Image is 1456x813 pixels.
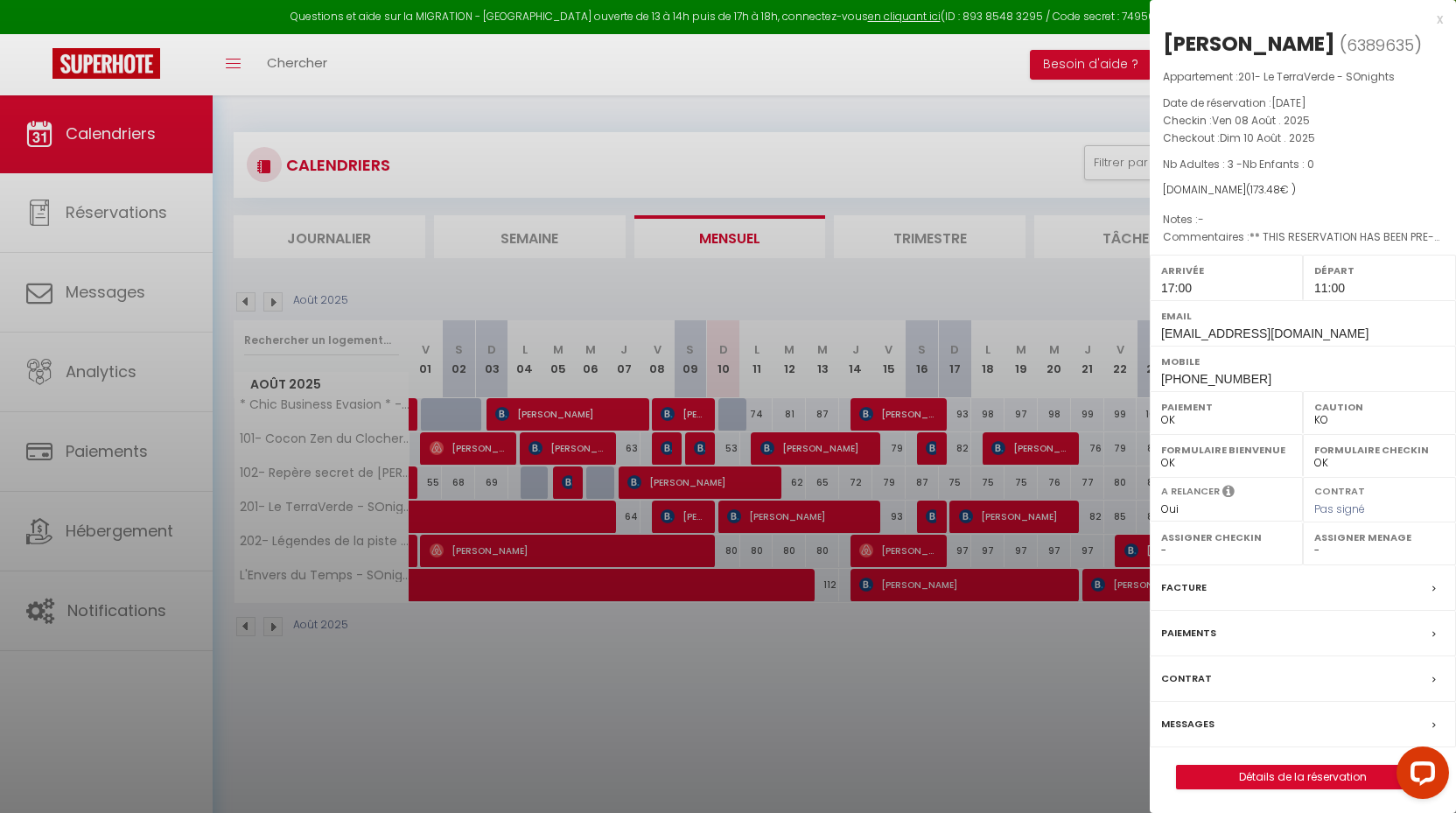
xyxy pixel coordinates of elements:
span: Pas signé [1314,501,1365,516]
p: Checkout : [1163,130,1443,147]
label: Contrat [1161,669,1212,688]
a: Détails de la réservation [1177,766,1429,788]
span: [PHONE_NUMBER] [1161,372,1271,386]
label: Contrat [1314,484,1365,495]
button: Détails de la réservation [1176,765,1430,789]
label: A relancer [1161,484,1220,499]
label: Facture [1161,578,1207,597]
iframe: LiveChat chat widget [1382,739,1456,813]
span: Nb Enfants : 0 [1242,157,1314,172]
span: 201- Le TerraVerde - SOnights [1238,69,1395,84]
label: Messages [1161,715,1214,733]
div: [DOMAIN_NAME] [1163,182,1443,199]
label: Assigner Menage [1314,529,1445,546]
label: Paiements [1161,624,1216,642]
label: Caution [1314,398,1445,416]
p: Date de réservation : [1163,95,1443,112]
span: - [1198,212,1204,227]
span: Ven 08 Août . 2025 [1212,113,1310,128]
span: 6389635 [1347,34,1414,56]
p: Commentaires : [1163,228,1443,246]
span: ( € ) [1246,182,1296,197]
label: Mobile [1161,353,1445,370]
label: Arrivée [1161,262,1291,279]
p: Notes : [1163,211,1443,228]
div: x [1150,9,1443,30]
span: 17:00 [1161,281,1192,295]
span: [DATE] [1271,95,1306,110]
span: Dim 10 Août . 2025 [1220,130,1315,145]
label: Formulaire Bienvenue [1161,441,1291,459]
p: Checkin : [1163,112,1443,130]
span: 11:00 [1314,281,1345,295]
span: ( ) [1340,32,1422,57]
label: Formulaire Checkin [1314,441,1445,459]
span: Nb Adultes : 3 - [1163,157,1314,172]
p: Appartement : [1163,68,1443,86]
span: [EMAIL_ADDRESS][DOMAIN_NAME] [1161,326,1368,340]
span: 173.48 [1250,182,1280,197]
div: [PERSON_NAME] [1163,30,1335,58]
label: Assigner Checkin [1161,529,1291,546]
i: Sélectionner OUI si vous souhaiter envoyer les séquences de messages post-checkout [1222,484,1235,503]
label: Email [1161,307,1445,325]
label: Paiement [1161,398,1291,416]
label: Départ [1314,262,1445,279]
